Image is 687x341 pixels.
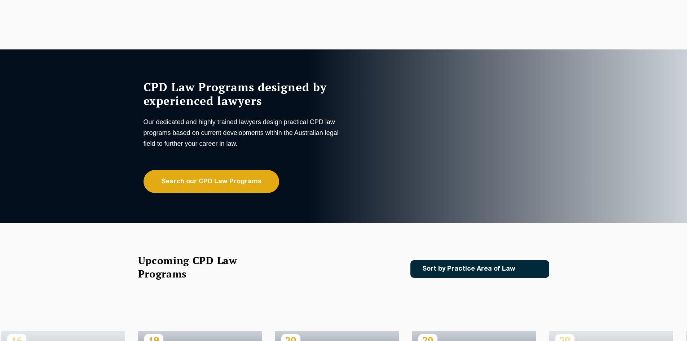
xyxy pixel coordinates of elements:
[527,266,535,272] img: Icon
[144,80,342,108] h1: CPD Law Programs designed by experienced lawyers
[144,170,279,193] a: Search our CPD Law Programs
[144,117,342,149] p: Our dedicated and highly trained lawyers design practical CPD law programs based on current devel...
[138,254,255,280] h2: Upcoming CPD Law Programs
[410,260,549,278] a: Sort by Practice Area of Law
